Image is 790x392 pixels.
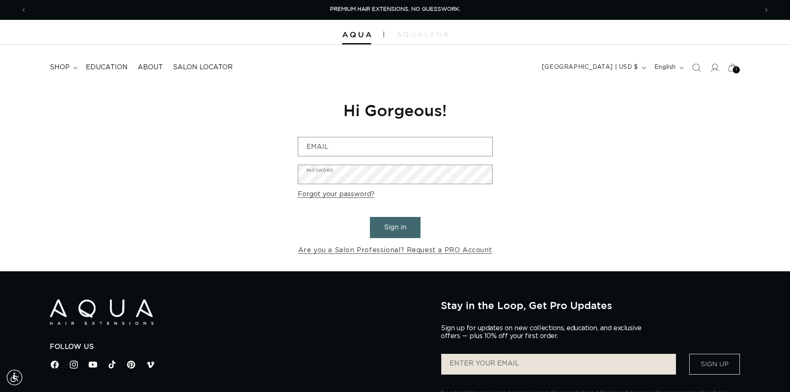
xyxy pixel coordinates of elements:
[298,188,374,200] a: Forgot your password?
[298,244,492,256] a: Are you a Salon Professional? Request a PRO Account
[542,63,638,72] span: [GEOGRAPHIC_DATA] | USD $
[173,63,233,72] span: Salon Locator
[396,32,448,37] img: aqualyna.com
[687,58,705,77] summary: Search
[330,7,460,12] span: PREMIUM HAIR EXTENSIONS. NO GUESSWORK.
[689,354,740,375] button: Sign Up
[133,58,168,77] a: About
[441,299,740,311] h2: Stay in the Loop, Get Pro Updates
[441,354,676,375] input: ENTER YOUR EMAIL
[757,2,775,18] button: Next announcement
[138,63,163,72] span: About
[298,100,493,120] h1: Hi Gorgeous!
[654,63,676,72] span: English
[736,66,737,73] span: 1
[50,299,153,325] img: Aqua Hair Extensions
[441,324,648,340] p: Sign up for updates on new collections, education, and exclusive offers — plus 10% off your first...
[15,2,33,18] button: Previous announcement
[45,58,81,77] summary: shop
[749,352,790,392] iframe: Chat Widget
[81,58,133,77] a: Education
[649,60,687,75] button: English
[50,343,428,351] h2: Follow Us
[342,32,371,38] img: Aqua Hair Extensions
[537,60,649,75] button: [GEOGRAPHIC_DATA] | USD $
[50,63,70,72] span: shop
[370,217,421,238] button: Sign in
[86,63,128,72] span: Education
[168,58,238,77] a: Salon Locator
[298,137,492,156] input: Email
